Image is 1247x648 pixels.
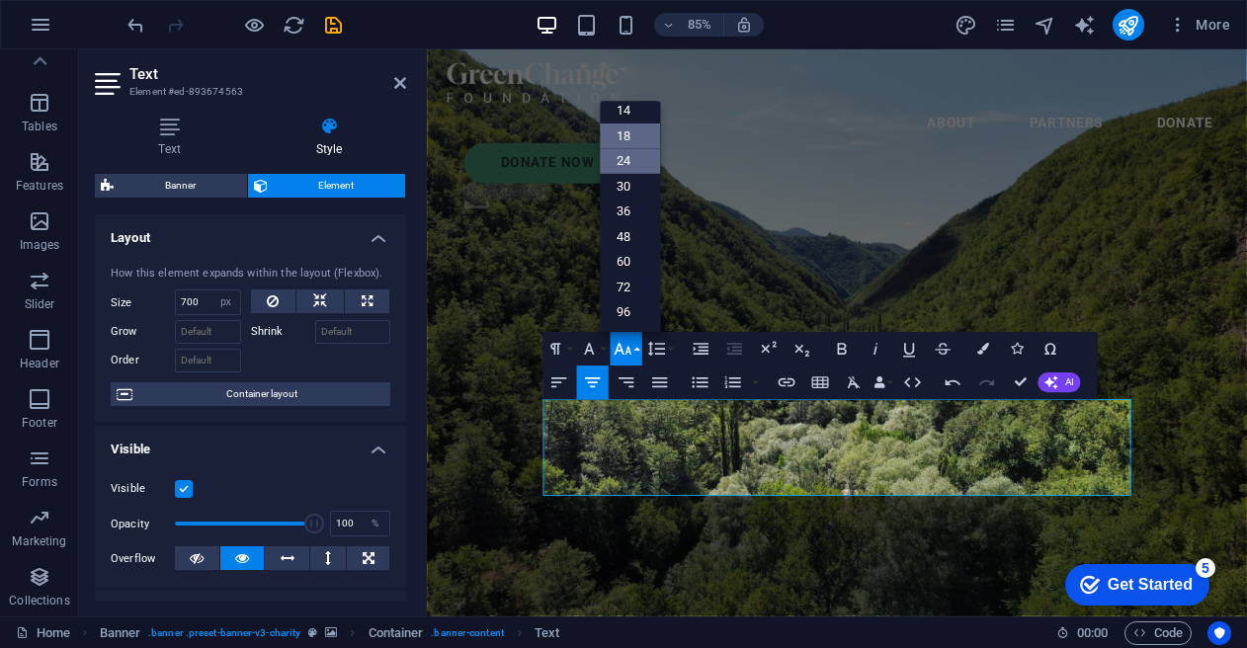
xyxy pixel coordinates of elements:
[1168,15,1230,35] span: More
[684,13,715,37] h6: 85%
[111,266,390,283] div: How this element expands within the layout (Flexbox).
[22,415,57,431] p: Footer
[95,426,406,461] h4: Visible
[325,627,337,638] i: This element contains a background
[322,14,345,37] i: Save (Ctrl+S)
[308,627,317,638] i: This element is a customizable preset
[175,349,241,372] input: Default
[315,320,391,344] input: Default
[1056,621,1109,645] h6: Session time
[577,332,609,365] button: Font Family
[129,65,406,83] h2: Text
[22,119,57,134] p: Tables
[111,547,175,571] label: Overflow
[611,332,642,365] button: Font Size
[251,320,315,344] label: Shrink
[994,14,1017,37] i: Pages (Ctrl+Alt+S)
[535,621,559,645] span: Click to select. Double-click to edit
[600,175,660,201] a: 30
[804,365,836,399] button: Insert Table
[600,149,660,175] a: 24
[970,365,1002,399] button: Redo (⌘⇧Z)
[242,13,266,37] button: Click here to leave preview mode and continue editing
[600,300,660,326] a: 96
[274,174,400,198] span: Element
[600,200,660,225] a: 36
[872,365,895,399] button: Data Bindings
[138,382,384,406] span: Container layout
[1064,377,1073,387] span: AI
[600,225,660,251] a: 48
[1160,9,1238,40] button: More
[896,365,928,399] button: HTML
[321,13,345,37] button: save
[838,365,870,399] button: Clear Formatting
[1073,13,1097,37] button: text_generator
[1117,14,1139,37] i: Publish
[716,365,748,399] button: Ordered List
[431,621,503,645] span: . banner-content
[752,332,784,365] button: Superscript
[1091,625,1094,640] span: :
[111,382,390,406] button: Container layout
[685,332,716,365] button: Increase Indent
[16,621,70,645] a: Click to cancel selection. Double-click to open Pages
[994,13,1018,37] button: pages
[786,332,817,365] button: Subscript
[20,237,60,253] p: Images
[577,365,609,399] button: Align Center
[100,621,141,645] span: Click to select. Double-click to edit
[1207,621,1231,645] button: Usercentrics
[644,332,676,365] button: Line Height
[927,332,958,365] button: Strikethrough
[95,117,252,158] h4: Text
[111,349,175,372] label: Order
[654,13,724,37] button: 85%
[146,4,166,24] div: 5
[1034,14,1056,37] i: Navigator
[718,332,750,365] button: Decrease Indent
[826,332,858,365] button: Bold (⌘B)
[120,174,241,198] span: Banner
[600,124,660,150] a: 18
[600,99,660,124] a: 14
[543,365,575,399] button: Align Left
[600,250,660,276] a: 60
[1073,14,1096,37] i: AI Writer
[967,332,999,365] button: Colors
[95,591,406,638] h4: Spacing
[111,477,175,501] label: Visible
[12,533,66,549] p: Marketing
[1124,621,1192,645] button: Code
[611,365,642,399] button: Align Right
[600,276,660,301] a: 72
[600,102,660,333] div: Font Size
[1034,13,1057,37] button: navigator
[95,214,406,250] h4: Layout
[644,365,676,399] button: Align Justify
[543,332,575,365] button: Paragraph Format
[111,320,175,344] label: Grow
[283,14,305,37] i: Reload page
[22,474,57,490] p: Forms
[252,117,406,158] h4: Style
[893,332,925,365] button: Underline (⌘U)
[20,356,59,371] p: Header
[362,512,389,535] div: %
[1113,9,1144,40] button: publish
[124,13,147,37] button: undo
[1038,372,1080,392] button: AI
[248,174,406,198] button: Element
[937,365,968,399] button: Undo (⌘Z)
[16,178,63,194] p: Features
[111,519,175,529] label: Opacity
[100,621,560,645] nav: breadcrumb
[955,13,978,37] button: design
[1077,621,1108,645] span: 00 00
[25,296,55,312] p: Slider
[1001,332,1033,365] button: Icons
[955,14,977,37] i: Design (Ctrl+Alt+Y)
[860,332,891,365] button: Italic (⌘I)
[111,297,175,308] label: Size
[1133,621,1183,645] span: Code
